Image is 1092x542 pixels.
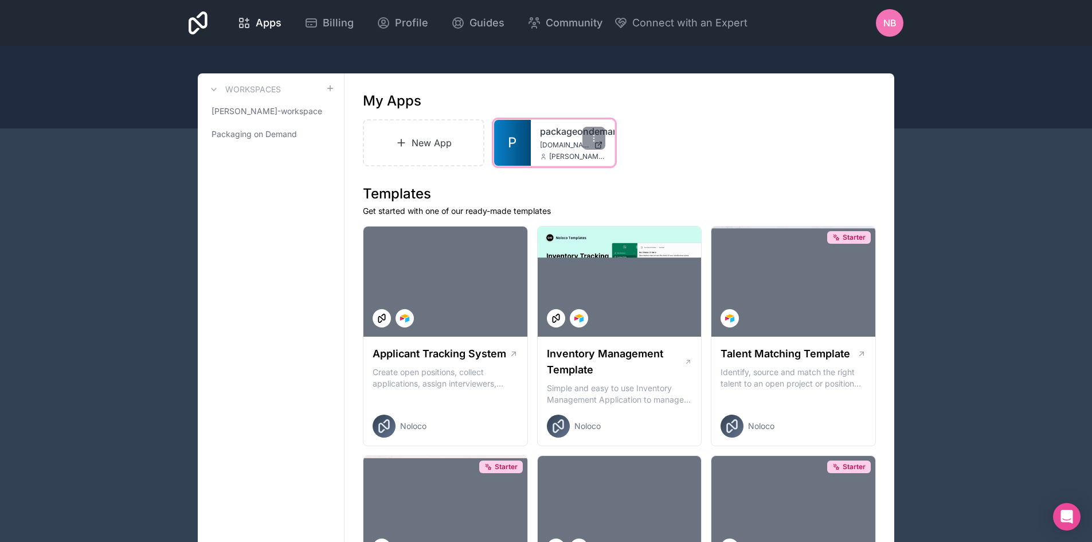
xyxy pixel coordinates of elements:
[212,106,322,117] span: [PERSON_NAME]-workspace
[228,10,291,36] a: Apps
[400,420,426,432] span: Noloco
[748,420,774,432] span: Noloco
[363,119,484,166] a: New App
[508,134,516,152] span: P
[495,462,518,471] span: Starter
[1053,503,1081,531] div: Open Intercom Messenger
[547,346,684,378] h1: Inventory Management Template
[373,366,518,389] p: Create open positions, collect applications, assign interviewers, centralise candidate feedback a...
[212,128,297,140] span: Packaging on Demand
[256,15,281,31] span: Apps
[547,383,692,405] p: Simple and easy to use Inventory Management Application to manage your stock, orders and Manufact...
[363,205,876,217] p: Get started with one of our ready-made templates
[363,185,876,203] h1: Templates
[442,10,514,36] a: Guides
[540,124,605,138] a: packageondemand
[207,83,281,96] a: Workspaces
[323,15,354,31] span: Billing
[469,15,504,31] span: Guides
[518,10,612,36] a: Community
[614,15,747,31] button: Connect with an Expert
[546,15,602,31] span: Community
[207,124,335,145] a: Packaging on Demand
[632,15,747,31] span: Connect with an Expert
[363,92,421,110] h1: My Apps
[721,366,866,389] p: Identify, source and match the right talent to an open project or position with our Talent Matchi...
[207,101,335,122] a: [PERSON_NAME]-workspace
[721,346,850,362] h1: Talent Matching Template
[843,233,866,242] span: Starter
[295,10,363,36] a: Billing
[540,141,605,150] a: [DOMAIN_NAME]
[400,314,409,323] img: Airtable Logo
[574,314,584,323] img: Airtable Logo
[574,420,601,432] span: Noloco
[367,10,437,36] a: Profile
[843,462,866,471] span: Starter
[225,84,281,95] h3: Workspaces
[725,314,734,323] img: Airtable Logo
[395,15,428,31] span: Profile
[494,120,531,166] a: P
[549,152,605,161] span: [PERSON_NAME][EMAIL_ADDRESS][DOMAIN_NAME]
[540,141,589,150] span: [DOMAIN_NAME]
[883,16,897,30] span: NB
[373,346,506,362] h1: Applicant Tracking System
